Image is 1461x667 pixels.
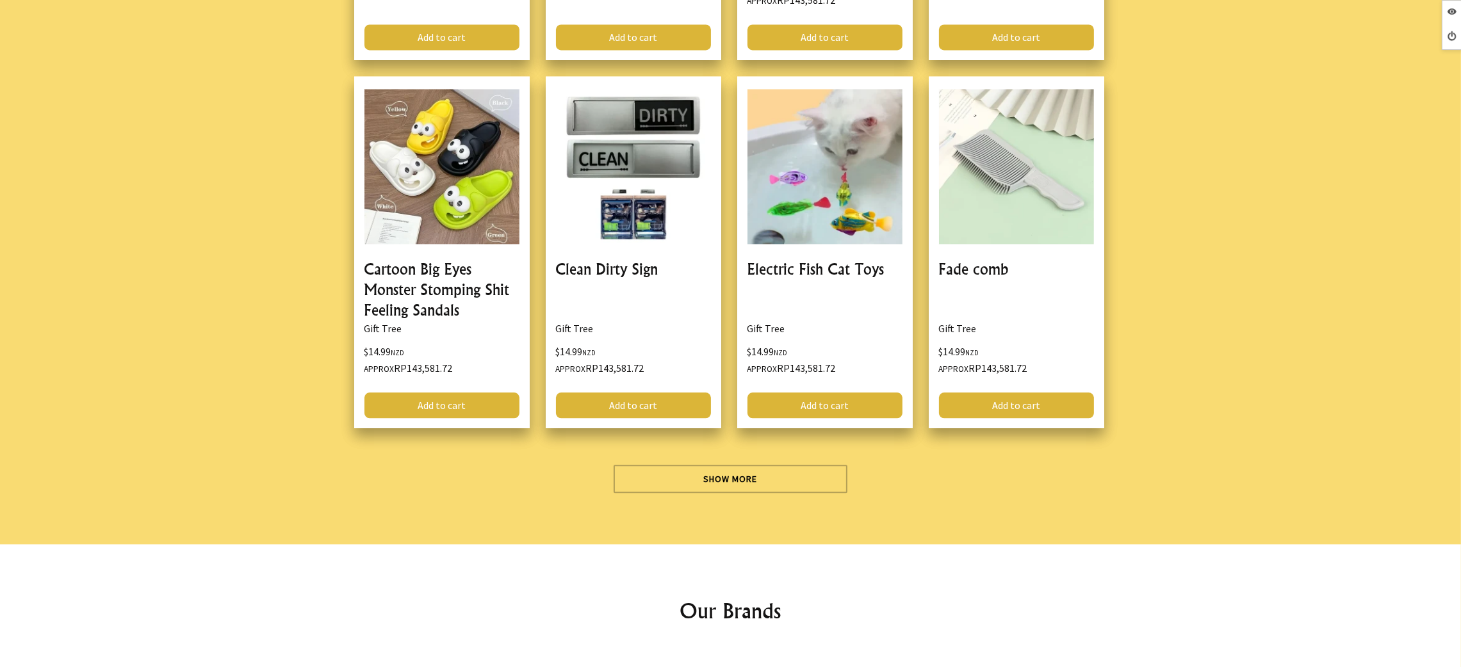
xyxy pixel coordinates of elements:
[364,24,519,50] a: Add to cart
[939,24,1094,50] a: Add to cart
[364,392,519,418] a: Add to cart
[614,465,847,493] a: Show More
[747,24,902,50] a: Add to cart
[747,392,902,418] a: Add to cart
[352,595,1110,626] h2: Our Brands
[939,392,1094,418] a: Add to cart
[556,24,711,50] a: Add to cart
[556,392,711,418] a: Add to cart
